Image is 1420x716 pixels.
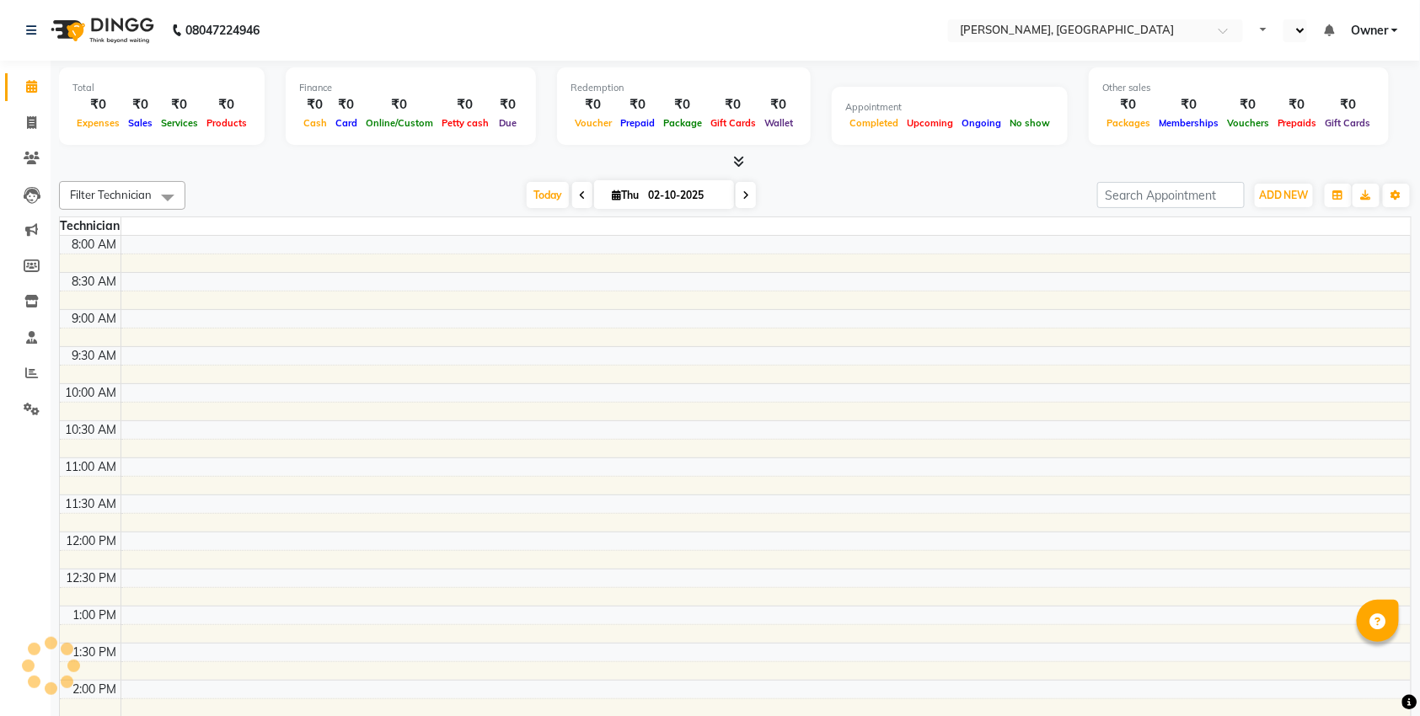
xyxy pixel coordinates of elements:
div: ₹0 [362,95,437,115]
span: Ongoing [957,117,1005,129]
span: Prepaid [616,117,659,129]
span: Petty cash [437,117,493,129]
span: No show [1005,117,1054,129]
span: Today [527,182,569,208]
div: 8:00 AM [69,236,121,254]
span: Packages [1102,117,1155,129]
div: ₹0 [157,95,202,115]
div: ₹0 [1102,95,1155,115]
span: Completed [845,117,903,129]
div: Appointment [845,100,1054,115]
div: ₹0 [299,95,331,115]
div: ₹0 [760,95,797,115]
div: ₹0 [202,95,251,115]
span: ADD NEW [1259,189,1309,201]
span: Package [659,117,706,129]
div: ₹0 [1155,95,1223,115]
span: Wallet [760,117,797,129]
span: Expenses [72,117,124,129]
div: 12:30 PM [63,569,121,587]
span: Memberships [1155,117,1223,129]
img: logo [43,7,158,54]
span: Gift Cards [1321,117,1375,129]
div: ₹0 [124,95,157,115]
div: ₹0 [616,95,659,115]
div: Other sales [1102,81,1375,95]
div: 11:00 AM [62,458,121,476]
div: Redemption [571,81,797,95]
div: ₹0 [1273,95,1321,115]
div: 8:30 AM [69,273,121,291]
div: ₹0 [493,95,522,115]
span: Filter Technician [70,188,152,201]
div: Technician [60,217,121,235]
div: 10:30 AM [62,421,121,439]
span: Cash [299,117,331,129]
div: 1:00 PM [70,606,121,624]
span: Online/Custom [362,117,437,129]
div: 12:00 PM [63,532,121,550]
div: Total [72,81,251,95]
div: Finance [299,81,522,95]
span: Sales [124,117,157,129]
div: ₹0 [437,95,493,115]
div: ₹0 [571,95,616,115]
span: Products [202,117,251,129]
b: 08047224946 [185,7,260,54]
span: Gift Cards [706,117,760,129]
input: Search Appointment [1097,182,1245,208]
div: ₹0 [1223,95,1273,115]
span: Thu [608,189,643,201]
span: Voucher [571,117,616,129]
div: 11:30 AM [62,495,121,513]
div: ₹0 [331,95,362,115]
div: 9:30 AM [69,347,121,365]
span: Upcoming [903,117,957,129]
div: ₹0 [659,95,706,115]
div: ₹0 [1321,95,1375,115]
div: 10:00 AM [62,384,121,402]
div: ₹0 [72,95,124,115]
span: Card [331,117,362,129]
div: 9:00 AM [69,310,121,328]
span: Services [157,117,202,129]
div: ₹0 [706,95,760,115]
div: 2:00 PM [70,681,121,698]
span: Vouchers [1223,117,1273,129]
span: Prepaids [1273,117,1321,129]
input: 2025-10-02 [643,183,727,208]
span: Due [495,117,521,129]
button: ADD NEW [1255,184,1313,207]
div: 1:30 PM [70,644,121,661]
